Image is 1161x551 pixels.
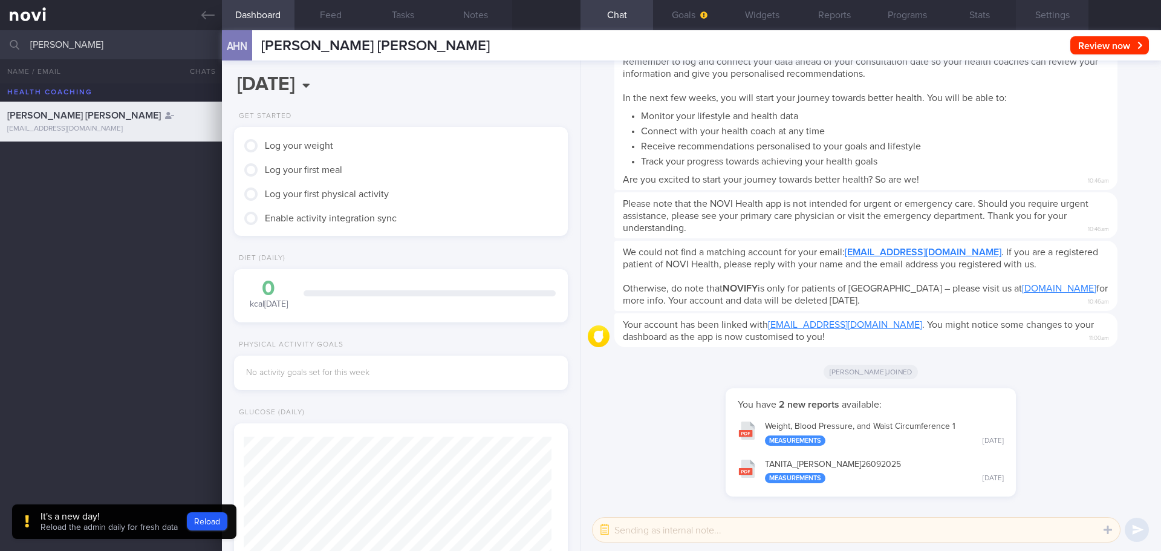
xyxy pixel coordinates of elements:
[1088,295,1109,306] span: 10:46am
[983,474,1004,483] div: [DATE]
[7,125,215,134] div: [EMAIL_ADDRESS][DOMAIN_NAME]
[1089,331,1109,342] span: 11:00am
[765,473,825,483] div: Measurements
[641,122,1109,137] li: Connect with your health coach at any time
[234,408,305,417] div: Glucose (Daily)
[845,247,1001,257] a: [EMAIL_ADDRESS][DOMAIN_NAME]
[219,23,255,70] div: AHN
[768,320,922,330] a: [EMAIL_ADDRESS][DOMAIN_NAME]
[623,93,1007,103] span: In the next few weeks, you will start your journey towards better health. You will be able to:
[732,414,1010,452] button: Weight, Blood Pressure, and Waist Circumference 1 Measurements [DATE]
[246,368,556,379] div: No activity goals set for this week
[765,460,1004,484] div: TANITA_ [PERSON_NAME] 26092025
[234,341,343,350] div: Physical Activity Goals
[1088,174,1109,185] span: 10:46am
[623,284,1108,305] span: Otherwise, do note that is only for patients of [GEOGRAPHIC_DATA] – please visit us at for more i...
[738,399,1004,411] p: You have available:
[641,137,1109,152] li: Receive recommendations personalised to your goals and lifestyle
[765,435,825,446] div: Measurements
[623,247,1098,269] span: We could not find a matching account for your email: . If you are a registered patient of NOVI He...
[776,400,842,409] strong: 2 new reports
[641,107,1109,122] li: Monitor your lifestyle and health data
[41,523,178,532] span: Reload the admin daily for fresh data
[234,254,285,263] div: Diet (Daily)
[234,112,291,121] div: Get Started
[623,175,919,184] span: Are you excited to start your journey towards better health? So are we!
[1070,36,1149,54] button: Review now
[983,437,1004,446] div: [DATE]
[41,510,178,523] div: It's a new day!
[246,278,291,310] div: kcal [DATE]
[765,422,1004,446] div: Weight, Blood Pressure, and Waist Circumference 1
[723,284,758,293] strong: NOVIFY
[623,320,1094,342] span: Your account has been linked with . You might notice some changes to your dashboard as the app is...
[7,111,161,120] span: [PERSON_NAME] [PERSON_NAME]
[824,365,919,379] span: [PERSON_NAME] joined
[732,452,1010,490] button: TANITA_[PERSON_NAME]26092025 Measurements [DATE]
[174,59,222,83] button: Chats
[623,199,1088,233] span: Please note that the NOVI Health app is not intended for urgent or emergency care. Should you req...
[261,39,490,53] span: [PERSON_NAME] [PERSON_NAME]
[1022,284,1096,293] a: [DOMAIN_NAME]
[246,278,291,299] div: 0
[1088,222,1109,233] span: 10:46am
[187,512,227,530] button: Reload
[641,152,1109,168] li: Track your progress towards achieving your health goals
